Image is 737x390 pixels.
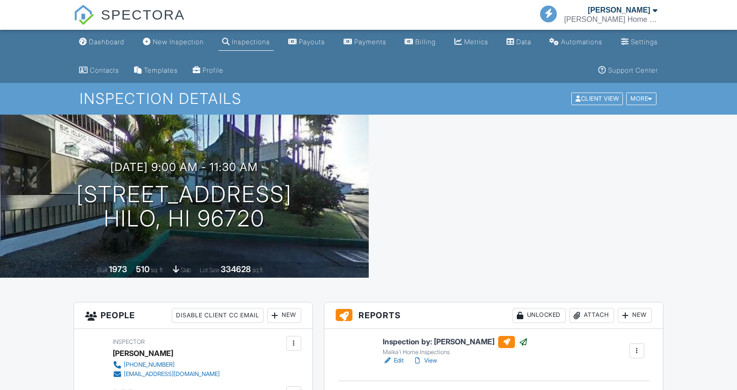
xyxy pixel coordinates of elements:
[383,349,528,356] div: Maika'i Home Inspections
[130,62,182,79] a: Templates
[284,34,329,51] a: Payouts
[626,93,656,105] div: More
[181,267,191,274] span: slab
[464,38,488,46] div: Metrics
[109,264,127,274] div: 1973
[75,62,123,79] a: Contacts
[113,338,145,345] span: Inspector
[89,38,124,46] div: Dashboard
[570,95,625,102] a: Client View
[74,302,312,329] h3: People
[564,15,657,24] div: Maika’i Home Inspections
[618,308,652,323] div: New
[516,38,531,46] div: Data
[218,34,274,51] a: Inspections
[503,34,535,51] a: Data
[546,34,606,51] a: Automations (Basic)
[113,369,220,379] a: [EMAIL_ADDRESS][DOMAIN_NAME]
[139,34,208,51] a: New Inspection
[97,267,108,274] span: Built
[80,90,657,107] h1: Inspection Details
[75,34,128,51] a: Dashboard
[413,356,437,365] a: View
[513,308,566,323] div: Unlocked
[189,62,227,79] a: Company Profile
[325,302,663,329] h3: Reports
[451,34,492,51] a: Metrics
[124,370,220,378] div: [EMAIL_ADDRESS][DOMAIN_NAME]
[383,356,404,365] a: Edit
[561,38,602,46] div: Automations
[267,308,301,323] div: New
[153,38,204,46] div: New Inspection
[252,267,264,274] span: sq.ft.
[595,62,662,79] a: Support Center
[631,38,658,46] div: Settings
[221,264,251,274] div: 334628
[383,336,528,356] a: Inspection by: [PERSON_NAME] Maika'i Home Inspections
[232,38,270,46] div: Inspections
[200,267,219,274] span: Lot Size
[151,267,164,274] span: sq. ft.
[299,38,325,46] div: Payouts
[383,336,528,348] h6: Inspection by: [PERSON_NAME]
[608,66,658,74] div: Support Center
[76,182,292,232] h1: [STREET_ADDRESS] Hilo, HI 96720
[74,14,185,31] a: SPECTORA
[113,346,173,360] div: [PERSON_NAME]
[101,5,185,24] span: SPECTORA
[203,66,223,74] div: Profile
[569,308,614,323] div: Attach
[415,38,436,46] div: Billing
[113,360,220,369] a: [PHONE_NUMBER]
[172,308,264,323] div: Disable Client CC Email
[144,66,178,74] div: Templates
[74,5,94,25] img: The Best Home Inspection Software - Spectora
[136,264,149,274] div: 510
[401,34,439,51] a: Billing
[90,66,119,74] div: Contacts
[340,34,390,51] a: Payments
[354,38,386,46] div: Payments
[110,161,258,173] h3: [DATE] 9:00 am - 11:30 am
[571,93,623,105] div: Client View
[588,6,650,15] div: [PERSON_NAME]
[617,34,662,51] a: Settings
[124,361,175,369] div: [PHONE_NUMBER]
